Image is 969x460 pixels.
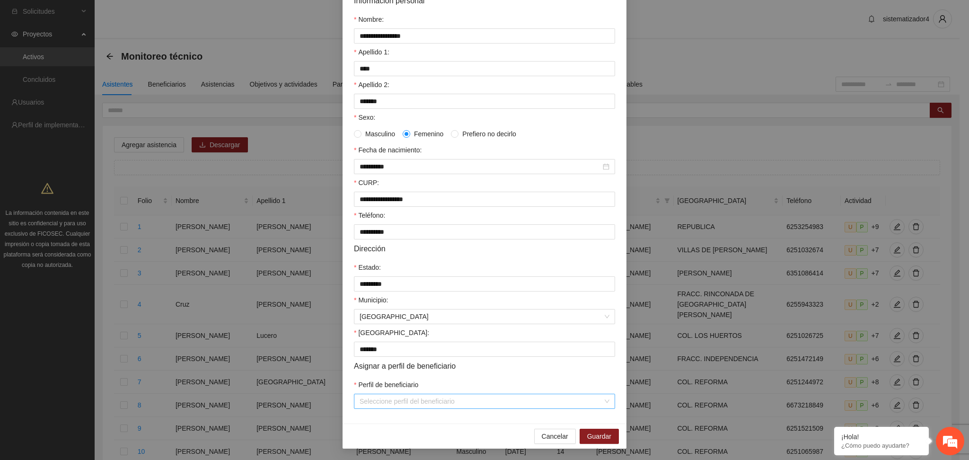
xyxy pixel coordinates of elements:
input: Teléfono: [354,224,615,239]
input: CURP: [354,192,615,207]
label: Perfil de beneficiario [354,380,418,390]
textarea: Escriba su mensaje y pulse “Intro” [5,258,180,292]
span: Cancelar [542,431,568,442]
div: ¡Hola! [841,433,922,441]
span: Chihuahua [360,310,609,324]
div: Chatee con nosotros ahora [49,48,159,61]
label: Apellido 1: [354,47,389,57]
span: Femenino [410,129,447,139]
span: Guardar [587,431,611,442]
label: CURP: [354,177,379,188]
input: Nombre: [354,28,615,44]
label: Estado: [354,262,381,273]
input: Apellido 2: [354,94,615,109]
label: Apellido 2: [354,80,389,90]
label: Sexo: [354,112,375,123]
span: Asignar a perfil de beneficiario [354,360,456,372]
label: Colonia: [354,327,429,338]
div: Minimizar ventana de chat en vivo [155,5,178,27]
label: Teléfono: [354,210,385,221]
span: Masculino [361,129,399,139]
input: Fecha de nacimiento: [360,161,601,172]
span: Dirección [354,243,386,255]
input: Estado: [354,276,615,292]
label: Nombre: [354,14,384,25]
button: Cancelar [534,429,576,444]
input: Apellido 1: [354,61,615,76]
input: Colonia: [354,342,615,357]
span: Prefiero no decirlo [458,129,520,139]
p: ¿Cómo puedo ayudarte? [841,442,922,449]
label: Fecha de nacimiento: [354,145,422,155]
button: Guardar [580,429,619,444]
label: Municipio: [354,295,388,305]
span: Estamos en línea. [55,126,131,222]
input: Perfil de beneficiario [360,394,603,408]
